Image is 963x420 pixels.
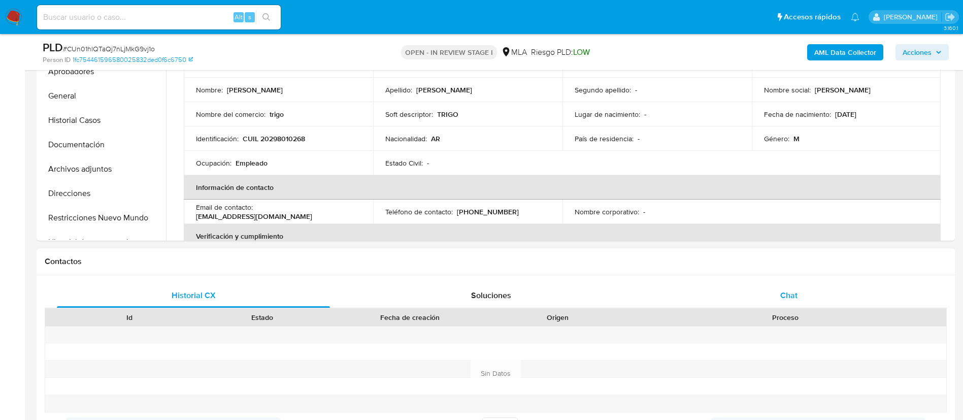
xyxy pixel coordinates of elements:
div: Proceso [632,312,939,322]
button: Archivos adjuntos [39,157,166,181]
p: Teléfono de contacto : [385,207,453,216]
p: [EMAIL_ADDRESS][DOMAIN_NAME] [196,212,312,221]
p: Identificación : [196,134,239,143]
p: - [427,158,429,168]
p: País de residencia : [575,134,634,143]
p: TRIGO [437,110,458,119]
p: [PERSON_NAME] [227,85,283,94]
button: Historial Casos [39,108,166,133]
p: AR [431,134,440,143]
th: Verificación y cumplimiento [184,224,941,248]
p: ID de usuario : [196,61,240,70]
b: AML Data Collector [814,44,876,60]
div: Fecha de creación [336,312,484,322]
b: PLD [43,39,63,55]
span: Historial CX [172,289,216,301]
span: Accesos rápidos [784,12,841,22]
p: Segundo apellido : [575,85,631,94]
div: Origen [499,312,617,322]
a: 1fc754461596580025832ded0f6c6750 [73,55,193,64]
span: LOW [573,46,590,58]
button: Restricciones Nuevo Mundo [39,206,166,230]
button: General [39,84,166,108]
p: [PERSON_NAME] [416,85,472,94]
span: Soluciones [471,289,511,301]
p: Nombre : [196,85,223,94]
p: Género : [764,134,789,143]
p: - [638,134,640,143]
p: Nombre del comercio : [196,110,265,119]
div: Id [70,312,189,322]
p: Estado Civil : [385,158,423,168]
button: Acciones [895,44,949,60]
h1: Contactos [45,256,947,267]
input: Buscar usuario o caso... [37,11,281,24]
p: trigo [270,110,284,119]
p: [PERSON_NAME] [815,85,871,94]
p: Email de contacto : [196,203,253,212]
p: [PHONE_NUMBER] [457,207,519,216]
span: Chat [780,289,798,301]
p: OPEN - IN REVIEW STAGE I [401,45,497,59]
a: Salir [945,12,955,22]
p: Sitio : [575,61,589,70]
p: [PERSON_NAME] [826,61,882,70]
p: Lugar de nacimiento : [575,110,640,119]
span: Alt [235,12,243,22]
p: Tipo entidad : [385,61,426,70]
button: Direcciones [39,181,166,206]
p: Fecha de nacimiento : [764,110,831,119]
p: Apellido : [385,85,412,94]
p: Nombre corporativo : [575,207,639,216]
p: Nombre social : [764,85,811,94]
p: - [644,110,646,119]
button: search-icon [256,10,277,24]
p: maria.acosta@mercadolibre.com [884,12,941,22]
p: Ocupación : [196,158,231,168]
p: CUIL 20298010268 [243,134,305,143]
span: s [248,12,251,22]
span: 3.160.1 [944,24,958,32]
th: Información de contacto [184,175,941,200]
button: Aprobadores [39,59,166,84]
p: MLA [593,61,608,70]
span: Acciones [903,44,932,60]
span: # CUn01hlQTaQj7nLjMkG9vj1o [63,44,155,54]
button: AML Data Collector [807,44,883,60]
p: M [793,134,800,143]
b: Person ID [43,55,71,64]
div: Estado [203,312,322,322]
p: Soft descriptor : [385,110,433,119]
p: 7044334 [244,61,272,70]
div: MLA [501,47,527,58]
p: - [635,85,637,94]
p: Nacionalidad : [385,134,427,143]
p: Empleado [236,158,268,168]
button: Historial de conversaciones [39,230,166,254]
p: [DATE] [835,110,856,119]
a: Notificaciones [851,13,859,21]
button: Documentación [39,133,166,157]
p: - [643,207,645,216]
p: Nombre completo : [764,61,822,70]
p: Persona [430,61,457,70]
span: Riesgo PLD: [531,47,590,58]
